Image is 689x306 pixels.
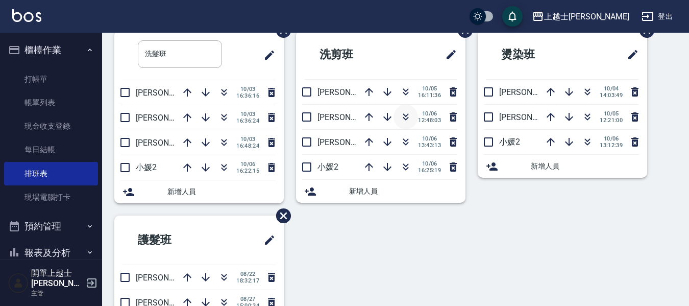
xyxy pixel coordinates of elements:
span: 新增人員 [349,186,457,197]
span: 小媛2 [317,162,338,172]
h5: 開單上越士[PERSON_NAME] [31,268,83,289]
p: 主管 [31,289,83,298]
span: 刪除班表 [268,201,292,231]
span: 修改班表的標題 [439,42,457,67]
span: [PERSON_NAME]8 [317,87,383,97]
span: 10/03 [236,136,259,143]
button: 上越士[PERSON_NAME] [528,6,633,27]
h2: 燙染班 [486,36,585,73]
span: [PERSON_NAME]12 [136,88,206,98]
span: 10/06 [236,161,259,168]
span: 16:11:36 [418,92,441,99]
h2: 護髮班 [122,222,222,258]
button: 預約管理 [4,213,98,240]
a: 帳單列表 [4,91,98,114]
button: 報表及分析 [4,240,98,266]
span: 10/04 [600,85,623,92]
span: 16:48:24 [236,143,259,149]
span: [PERSON_NAME]12 [317,137,388,147]
span: [PERSON_NAME]8 [136,273,202,283]
input: 排版標題 [138,40,222,68]
span: 13:12:39 [600,142,623,149]
span: 16:22:15 [236,168,259,174]
div: 新增人員 [296,180,465,203]
div: 新增人員 [114,180,284,203]
span: 08/22 [236,271,259,277]
img: Person [8,273,29,293]
button: save [502,6,523,27]
span: 修改班表的標題 [257,228,276,252]
span: 10/05 [418,85,441,92]
span: 修改班表的標題 [621,42,639,67]
img: Logo [12,9,41,22]
span: 16:36:16 [236,92,259,99]
div: 上越士[PERSON_NAME] [544,10,629,23]
span: 13:43:13 [418,142,441,149]
span: 10/03 [236,111,259,117]
span: 12:48:03 [418,117,441,124]
span: 修改班表的標題 [257,43,276,67]
span: 新增人員 [167,186,276,197]
span: 10/06 [418,110,441,117]
span: 08/27 [236,296,259,302]
span: 18:32:17 [236,277,259,284]
span: 10/06 [418,160,441,167]
span: [PERSON_NAME]12 [136,138,206,148]
div: 新增人員 [478,155,647,178]
span: 16:36:24 [236,117,259,124]
span: 10/03 [236,86,259,92]
span: 12:21:00 [600,117,623,124]
span: [PERSON_NAME]8 [136,113,202,123]
span: 小媛2 [499,137,520,147]
span: [PERSON_NAME]12 [317,112,388,122]
span: 10/05 [600,110,623,117]
a: 每日結帳 [4,138,98,161]
a: 排班表 [4,162,98,185]
a: 打帳單 [4,67,98,91]
span: [PERSON_NAME]12 [499,112,570,122]
span: [PERSON_NAME]8 [499,87,565,97]
span: 小媛2 [136,162,157,172]
span: 10/06 [600,135,623,142]
span: 14:03:49 [600,92,623,99]
button: 登出 [637,7,677,26]
h2: 洗剪班 [304,36,404,73]
a: 現場電腦打卡 [4,185,98,209]
span: 16:25:19 [418,167,441,174]
button: 櫃檯作業 [4,37,98,63]
span: 新增人員 [531,161,639,172]
a: 現金收支登錄 [4,114,98,138]
span: 10/06 [418,135,441,142]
